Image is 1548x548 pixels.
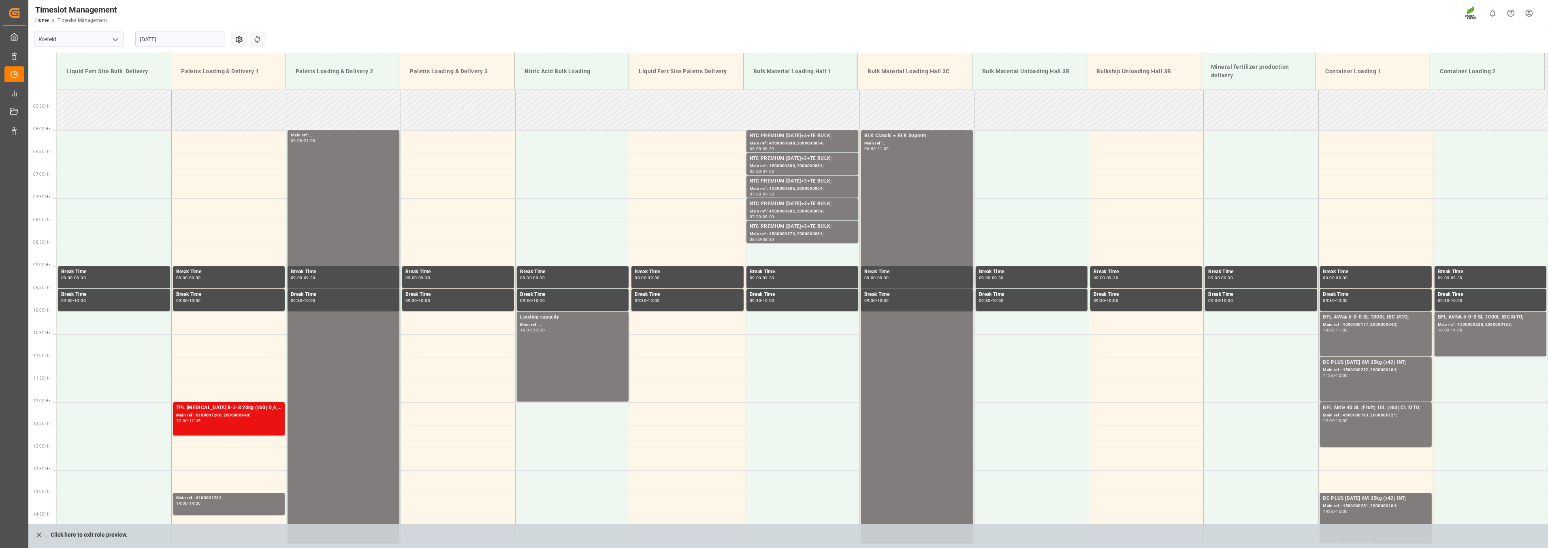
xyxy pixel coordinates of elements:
[109,33,121,46] button: open menu
[304,276,316,280] div: 09:30
[1451,276,1463,280] div: 09:30
[33,172,50,176] span: 07:00 Hr
[135,32,225,47] input: DD.MM.YYYY
[992,276,1004,280] div: 09:30
[188,501,189,505] div: -
[291,291,396,299] div: Break Time
[1221,276,1233,280] div: 09:30
[1438,328,1450,332] div: 10:00
[33,263,50,267] span: 09:00 Hr
[51,527,128,542] p: Click here to exit role preview.
[750,276,761,280] div: 09:00
[646,276,648,280] div: -
[864,268,970,276] div: Break Time
[750,177,855,185] div: NTC PREMIUM [DATE]+3+TE BULK;
[61,268,167,276] div: Break Time
[750,268,855,276] div: Break Time
[1323,412,1429,419] div: Main ref : 4500000793, 2000000121;
[1451,328,1463,332] div: 11:00
[1323,367,1429,374] div: Main ref : 4500000252, 2000000104;
[979,299,991,302] div: 09:30
[1323,268,1429,276] div: Break Time
[635,299,646,302] div: 09:30
[31,527,47,542] button: close role preview
[979,291,1084,299] div: Break Time
[1438,299,1450,302] div: 09:30
[532,299,533,302] div: -
[761,276,762,280] div: -
[750,238,761,241] div: 08:00
[520,299,532,302] div: 09:30
[992,299,1004,302] div: 10:00
[864,132,970,140] div: BLK Classic + BLK Suprem
[1221,299,1233,302] div: 10:00
[188,299,189,302] div: -
[1208,268,1313,276] div: Break Time
[178,64,279,79] div: Paletts Loading & Delivery 1
[533,299,545,302] div: 10:00
[189,501,201,505] div: 14:30
[1335,328,1336,332] div: -
[1323,404,1429,412] div: BFL Aktiv 40 SL (Fruit) 10L (x60) CL MTO;
[176,412,281,419] div: Main ref : 6100001206, 2000000940;
[763,276,774,280] div: 09:30
[1450,299,1451,302] div: -
[991,276,992,280] div: -
[1438,291,1543,299] div: Break Time
[532,328,533,332] div: -
[520,276,532,280] div: 09:00
[35,17,49,23] a: Home
[761,215,762,219] div: -
[61,276,73,280] div: 09:00
[864,276,876,280] div: 09:00
[1484,4,1502,22] button: show 0 new notifications
[73,299,74,302] div: -
[1450,276,1451,280] div: -
[73,276,74,280] div: -
[864,64,966,79] div: Bulk Material Loading Hall 3C
[1208,276,1220,280] div: 09:00
[763,215,774,219] div: 08:00
[520,328,532,332] div: 10:00
[877,276,889,280] div: 09:30
[750,185,855,192] div: Main ref : 4500000886, 2000000854;
[750,208,855,215] div: Main ref : 4500000882, 2000000854;
[33,308,50,312] span: 10:00 Hr
[34,32,124,47] input: Type to search/select
[1323,419,1335,423] div: 12:00
[1323,299,1335,302] div: 09:30
[176,291,281,299] div: Break Time
[864,299,876,302] div: 09:30
[750,192,761,196] div: 07:00
[33,399,50,403] span: 12:00 Hr
[521,64,623,79] div: Nitric Acid Bulk Loading
[291,268,396,276] div: Break Time
[303,139,304,142] div: -
[1438,268,1543,276] div: Break Time
[1220,276,1221,280] div: -
[532,276,533,280] div: -
[303,299,304,302] div: -
[1094,299,1105,302] div: 09:30
[1335,374,1336,377] div: -
[405,291,511,299] div: Break Time
[1220,299,1221,302] div: -
[1094,268,1199,276] div: Break Time
[291,132,396,139] div: Main ref : ,
[1336,299,1348,302] div: 10:00
[750,231,855,238] div: Main ref : 4500000873, 2000000854;
[635,64,737,79] div: Liquid Fert Site Paletts Delivery
[33,353,50,358] span: 11:00 Hr
[1208,291,1313,299] div: Break Time
[33,376,50,380] span: 11:30 Hr
[763,147,774,151] div: 06:30
[761,147,762,151] div: -
[520,313,625,321] div: Loading capacity
[1323,503,1429,510] div: Main ref : 4500000251, 2000000104;
[763,192,774,196] div: 07:30
[1094,276,1105,280] div: 09:00
[189,299,201,302] div: 10:00
[61,291,167,299] div: Break Time
[1323,321,1429,328] div: Main ref : 4500000177, 2000000042;
[33,240,50,244] span: 08:30 Hr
